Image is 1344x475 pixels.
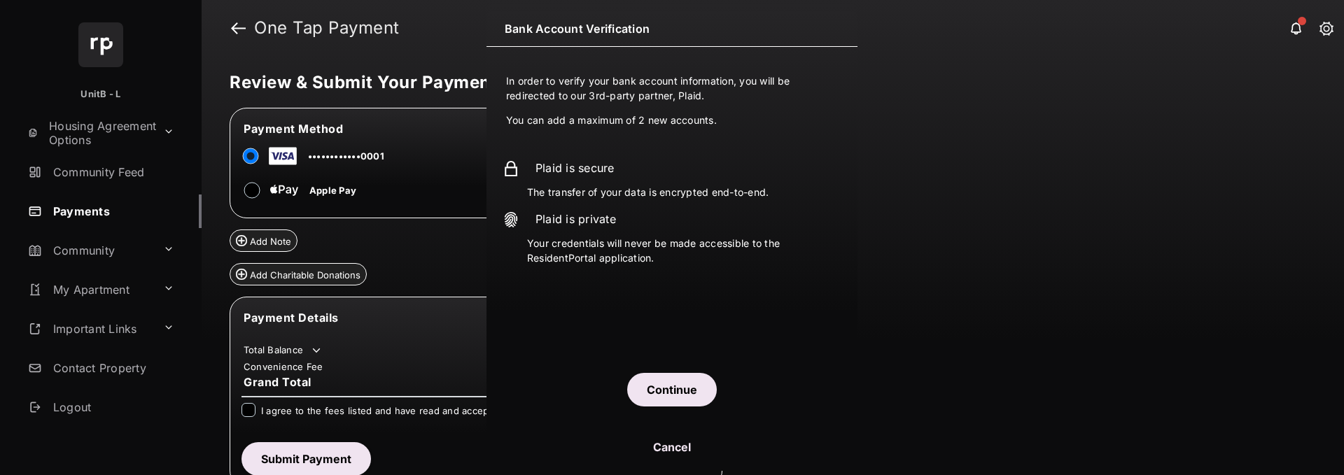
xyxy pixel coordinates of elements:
p: The transfer of your data is encrypted end-to-end. [527,185,841,199]
p: In order to verify your bank account information, you will be redirected to our 3rd-party partner... [506,73,838,103]
p: You can add a maximum of 2 new accounts. [506,113,838,127]
p: Your credentials will never be made accessible to the ResidentPortal application. [527,236,841,265]
h2: Plaid is secure [535,159,841,176]
h2: Plaid is private [535,211,841,227]
span: Bank Account Verification [505,17,650,40]
button: Cancel [486,430,857,464]
button: Continue [627,373,717,406]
